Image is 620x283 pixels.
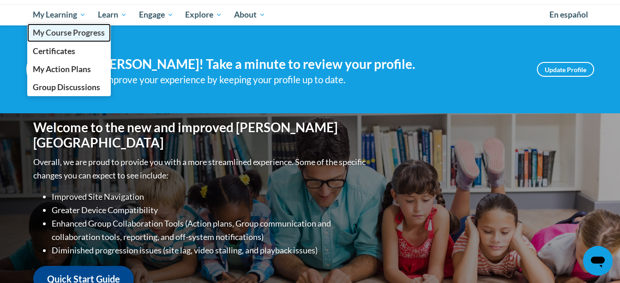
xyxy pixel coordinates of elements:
a: About [228,4,271,25]
div: Help improve your experience by keeping your profile up to date. [82,72,523,87]
a: Learn [92,4,133,25]
a: Certificates [27,42,111,60]
img: Profile Image [26,49,68,90]
a: My Course Progress [27,24,111,42]
span: My Learning [33,9,86,20]
li: Greater Device Compatibility [52,203,368,217]
h4: Hi [PERSON_NAME]! Take a minute to review your profile. [82,56,523,72]
a: En español [543,5,594,25]
a: Update Profile [537,62,594,77]
span: Certificates [33,46,75,56]
span: Explore [185,9,222,20]
li: Improved Site Navigation [52,190,368,203]
div: Main menu [19,4,601,25]
iframe: Button to launch messaging window [583,246,613,276]
h1: Welcome to the new and improved [PERSON_NAME][GEOGRAPHIC_DATA] [33,120,368,151]
a: Group Discussions [27,78,111,96]
span: About [234,9,265,20]
span: My Course Progress [33,28,105,37]
li: Enhanced Group Collaboration Tools (Action plans, Group communication and collaboration tools, re... [52,217,368,244]
span: Group Discussions [33,82,100,92]
span: Engage [139,9,174,20]
a: My Action Plans [27,60,111,78]
span: My Action Plans [33,64,91,74]
span: Learn [98,9,127,20]
li: Diminished progression issues (site lag, video stalling, and playback issues) [52,244,368,257]
a: Engage [133,4,180,25]
a: My Learning [27,4,92,25]
span: En español [549,10,588,19]
a: Explore [179,4,228,25]
p: Overall, we are proud to provide you with a more streamlined experience. Some of the specific cha... [33,155,368,182]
